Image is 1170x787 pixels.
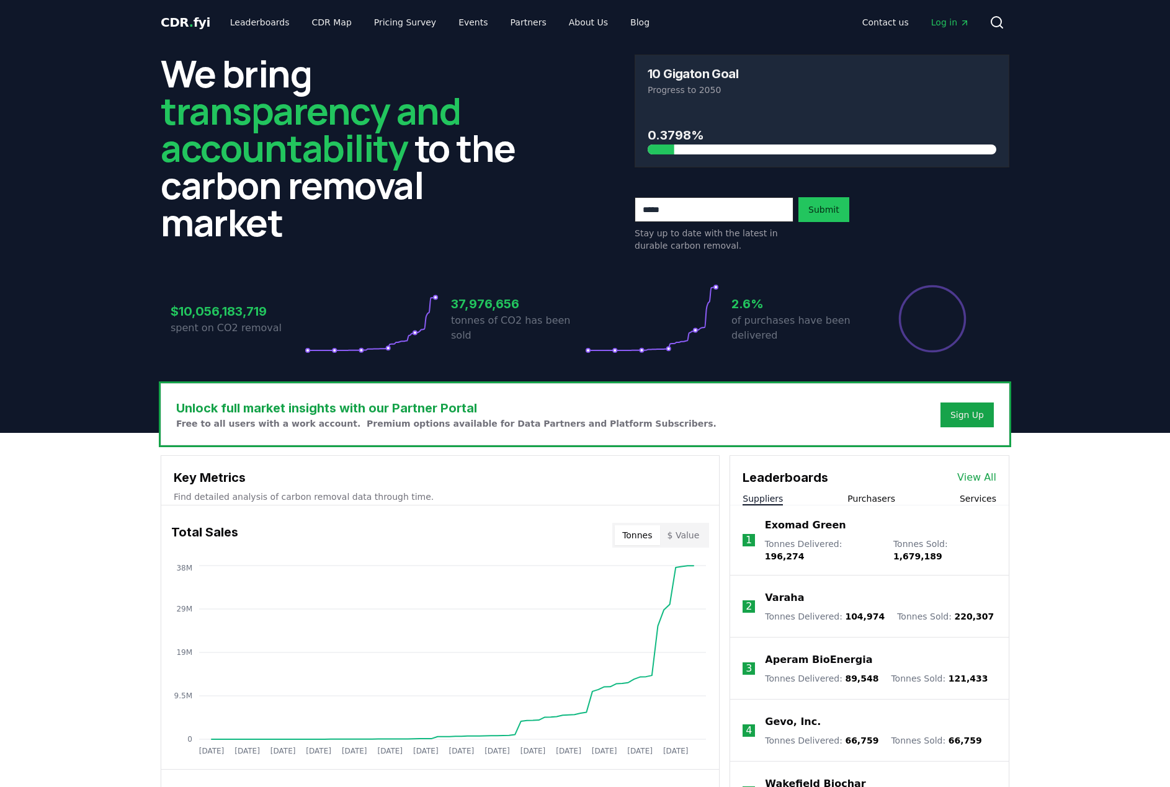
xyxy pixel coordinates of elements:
[845,611,885,621] span: 104,974
[893,538,996,562] p: Tonnes Sold :
[302,11,362,33] a: CDR Map
[627,747,653,755] tspan: [DATE]
[798,197,849,222] button: Submit
[364,11,446,33] a: Pricing Survey
[174,468,707,487] h3: Key Metrics
[413,747,439,755] tspan: [DATE]
[485,747,510,755] tspan: [DATE]
[950,409,984,421] a: Sign Up
[660,525,707,545] button: $ Value
[171,523,238,548] h3: Total Sales
[765,672,878,685] p: Tonnes Delivered :
[746,599,752,614] p: 2
[949,674,988,683] span: 121,433
[765,652,872,667] a: Aperam BioEnergia
[957,470,996,485] a: View All
[451,313,585,343] p: tonnes of CO2 has been sold
[161,55,535,241] h2: We bring to the carbon removal market
[176,399,717,417] h3: Unlock full market insights with our Partner Portal
[648,68,738,80] h3: 10 Gigaton Goal
[451,295,585,313] h3: 37,976,656
[765,610,885,623] p: Tonnes Delivered :
[731,313,865,343] p: of purchases have been delivered
[176,417,717,430] p: Free to all users with a work account. Premium options available for Data Partners and Platform S...
[931,16,970,29] span: Log in
[174,491,707,503] p: Find detailed analysis of carbon removal data through time.
[765,714,821,729] a: Gevo, Inc.
[663,747,689,755] tspan: [DATE]
[220,11,659,33] nav: Main
[898,284,967,353] div: Percentage of sales delivered
[189,15,194,30] span: .
[743,468,828,487] h3: Leaderboards
[648,84,996,96] p: Progress to 2050
[954,611,994,621] span: 220,307
[234,747,260,755] tspan: [DATE]
[199,747,225,755] tspan: [DATE]
[746,723,752,738] p: 4
[176,564,192,572] tspan: 38M
[176,648,192,657] tspan: 19M
[648,126,996,145] h3: 0.3798%
[270,747,296,755] tspan: [DATE]
[161,85,460,173] span: transparency and accountability
[501,11,556,33] a: Partners
[765,734,878,747] p: Tonnes Delivered :
[891,734,981,747] p: Tonnes Sold :
[220,11,300,33] a: Leaderboards
[342,747,367,755] tspan: [DATE]
[765,518,846,533] a: Exomad Green
[592,747,617,755] tspan: [DATE]
[556,747,581,755] tspan: [DATE]
[940,402,994,427] button: Sign Up
[559,11,618,33] a: About Us
[897,610,994,623] p: Tonnes Sold :
[765,538,881,562] p: Tonnes Delivered :
[615,525,659,545] button: Tonnes
[891,672,988,685] p: Tonnes Sold :
[635,227,793,252] p: Stay up to date with the latest in durable carbon removal.
[893,551,942,561] span: 1,679,189
[161,14,210,31] a: CDR.fyi
[171,302,305,321] h3: $10,056,183,719
[765,590,804,605] a: Varaha
[746,533,752,548] p: 1
[845,736,878,745] span: 66,759
[176,605,192,613] tspan: 29M
[852,11,919,33] a: Contact us
[620,11,659,33] a: Blog
[743,492,783,505] button: Suppliers
[960,492,996,505] button: Services
[520,747,546,755] tspan: [DATE]
[449,11,498,33] a: Events
[171,321,305,336] p: spent on CO2 removal
[746,661,752,676] p: 3
[949,736,982,745] span: 66,759
[845,674,878,683] span: 89,548
[449,747,475,755] tspan: [DATE]
[847,492,895,505] button: Purchasers
[187,735,192,744] tspan: 0
[161,15,210,30] span: CDR fyi
[174,691,192,700] tspan: 9.5M
[765,551,805,561] span: 196,274
[921,11,980,33] a: Log in
[731,295,865,313] h3: 2.6%
[377,747,403,755] tspan: [DATE]
[306,747,331,755] tspan: [DATE]
[852,11,980,33] nav: Main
